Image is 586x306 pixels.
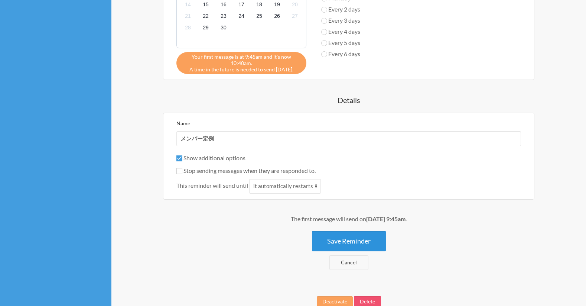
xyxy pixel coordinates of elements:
a: Cancel [329,255,368,270]
input: Stop sending messages when they are responded to. [176,168,182,174]
span: 2025年10月22日 水曜日 [201,11,211,22]
span: 2025年10月27日 月曜日 [290,11,300,22]
label: Every 3 days [321,16,360,25]
input: Every 5 days [321,40,327,46]
input: Every 4 days [321,29,327,35]
div: The first message will send on . [126,215,571,223]
span: 2025年10月24日 金曜日 [236,11,247,22]
h4: Details [126,95,571,105]
span: 2025年10月23日 木曜日 [218,11,229,22]
label: Stop sending messages when they are responded to. [176,167,316,174]
input: Every 6 days [321,51,327,57]
span: 2025年10月30日 木曜日 [218,23,229,33]
span: 2025年10月29日 水曜日 [201,23,211,33]
span: 2025年10月25日 土曜日 [254,11,264,22]
label: Every 6 days [321,49,360,58]
span: Your first message is at 9:45am and it's now 10:40am. [182,54,301,66]
span: 2025年10月21日 火曜日 [183,11,193,22]
label: Every 4 days [321,27,360,36]
strong: [DATE] 9:45am [366,215,406,222]
label: Name [176,120,190,126]
label: Every 5 days [321,38,360,47]
span: This reminder will send until [176,181,248,190]
label: Show additional options [176,154,245,161]
div: A time in the future is needed to send [DATE]. [176,52,306,74]
button: Save Reminder [312,231,386,251]
input: We suggest a 2 to 4 word name [176,131,521,146]
span: 2025年10月26日 日曜日 [272,11,282,22]
span: 2025年10月28日 火曜日 [183,23,193,33]
label: Every 2 days [321,5,360,14]
input: Show additional options [176,155,182,161]
input: Every 2 days [321,7,327,13]
input: Every 3 days [321,18,327,24]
